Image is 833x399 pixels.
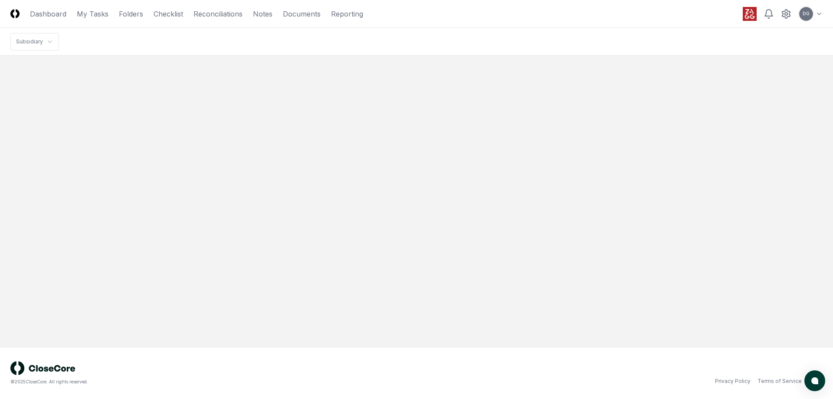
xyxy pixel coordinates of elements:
button: DG [798,6,814,22]
a: Folders [119,9,143,19]
img: ZAGG logo [743,7,757,21]
a: Checklist [154,9,183,19]
a: Privacy Policy [715,377,751,385]
a: Dashboard [30,9,66,19]
img: logo [10,361,75,375]
div: Subsidiary [16,38,43,46]
a: Notes [253,9,272,19]
nav: breadcrumb [10,33,59,50]
span: DG [803,10,810,17]
a: Documents [283,9,321,19]
a: Reconciliations [193,9,243,19]
a: Reporting [331,9,363,19]
button: atlas-launcher [804,370,825,391]
a: Terms of Service [758,377,802,385]
a: My Tasks [77,9,108,19]
div: © 2025 CloseCore. All rights reserved. [10,379,416,385]
img: Logo [10,9,20,18]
